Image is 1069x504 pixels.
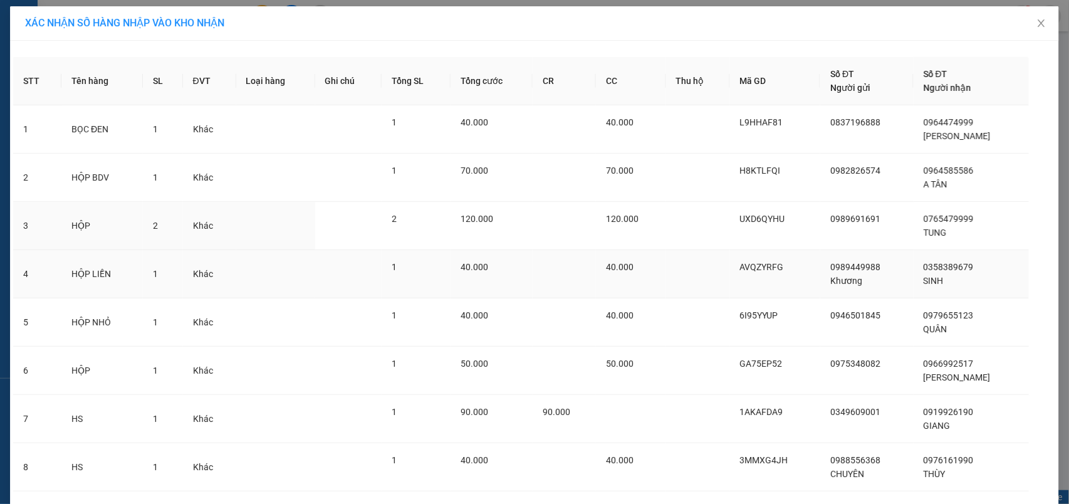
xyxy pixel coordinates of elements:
[830,276,862,286] span: Khương
[13,250,61,298] td: 4
[606,214,639,224] span: 120.000
[924,262,974,272] span: 0358389679
[461,407,488,417] span: 90.000
[153,317,158,327] span: 1
[13,202,61,250] td: 3
[740,407,783,417] span: 1AKAFDA9
[1036,18,1046,28] span: close
[606,117,634,127] span: 40.000
[1024,6,1059,41] button: Close
[924,179,947,189] span: A TÂN
[924,165,974,176] span: 0964585586
[740,165,781,176] span: H8KTLFQI
[740,262,784,272] span: AVQZYRFG
[25,17,224,29] span: XÁC NHẬN SỐ HÀNG NHẬP VÀO KHO NHẬN
[183,298,236,347] td: Khác
[461,359,488,369] span: 50.000
[596,57,665,105] th: CC
[461,262,488,272] span: 40.000
[830,469,864,479] span: CHUYÊN
[924,359,974,369] span: 0966992517
[924,214,974,224] span: 0765479999
[924,455,974,465] span: 0976161990
[924,131,991,141] span: [PERSON_NAME]
[830,455,880,465] span: 0988556368
[924,469,946,479] span: THÙY
[606,262,634,272] span: 40.000
[13,57,61,105] th: STT
[153,462,158,472] span: 1
[606,310,634,320] span: 40.000
[13,105,61,154] td: 1
[924,407,974,417] span: 0919926190
[461,455,488,465] span: 40.000
[183,395,236,443] td: Khác
[830,407,880,417] span: 0349609001
[924,83,971,93] span: Người nhận
[606,359,634,369] span: 50.000
[451,57,533,105] th: Tổng cước
[61,154,143,202] td: HỘP BDV
[153,365,158,375] span: 1
[61,105,143,154] td: BỌC ĐEN
[183,443,236,491] td: Khác
[830,262,880,272] span: 0989449988
[153,269,158,279] span: 1
[606,165,634,176] span: 70.000
[143,57,183,105] th: SL
[153,414,158,424] span: 1
[830,117,880,127] span: 0837196888
[924,117,974,127] span: 0964474999
[461,310,488,320] span: 40.000
[13,443,61,491] td: 8
[61,57,143,105] th: Tên hàng
[315,57,382,105] th: Ghi chú
[830,214,880,224] span: 0989691691
[461,117,488,127] span: 40.000
[924,372,991,382] span: [PERSON_NAME]
[61,347,143,395] td: HỘP
[830,69,854,79] span: Số ĐT
[61,250,143,298] td: HỘP LIỀN
[61,443,143,491] td: HS
[924,276,944,286] span: SINH
[924,69,947,79] span: Số ĐT
[461,214,493,224] span: 120.000
[183,154,236,202] td: Khác
[392,455,397,465] span: 1
[830,83,870,93] span: Người gửi
[153,172,158,182] span: 1
[740,310,778,320] span: 6I95YYUP
[924,421,951,431] span: GIANG
[13,154,61,202] td: 2
[543,407,570,417] span: 90.000
[61,202,143,250] td: HỘP
[461,165,488,176] span: 70.000
[392,262,397,272] span: 1
[666,57,730,105] th: Thu hộ
[924,324,947,334] span: QUÂN
[183,250,236,298] td: Khác
[392,214,397,224] span: 2
[183,105,236,154] td: Khác
[392,310,397,320] span: 1
[13,347,61,395] td: 6
[740,455,788,465] span: 3MMXG4JH
[13,395,61,443] td: 7
[830,165,880,176] span: 0982826574
[183,347,236,395] td: Khác
[382,57,451,105] th: Tổng SL
[183,57,236,105] th: ĐVT
[730,57,821,105] th: Mã GD
[740,117,783,127] span: L9HHAF81
[183,202,236,250] td: Khác
[830,359,880,369] span: 0975348082
[740,359,783,369] span: GA75EP52
[61,395,143,443] td: HS
[606,455,634,465] span: 40.000
[392,407,397,417] span: 1
[740,214,785,224] span: UXD6QYHU
[236,57,315,105] th: Loại hàng
[392,165,397,176] span: 1
[13,298,61,347] td: 5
